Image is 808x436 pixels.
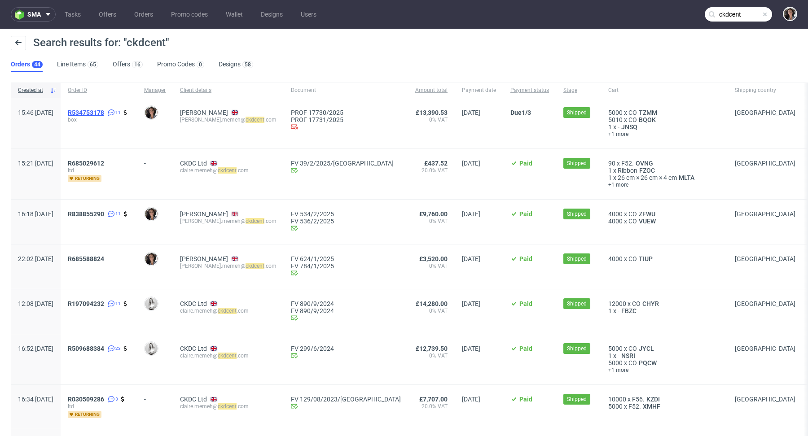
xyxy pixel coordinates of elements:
[637,345,656,352] a: JYCL
[608,255,623,262] span: 4000
[68,300,104,307] span: R197094232
[106,300,121,307] a: 11
[637,116,658,123] span: BQOK
[68,396,106,403] a: R030509286
[637,218,658,225] a: VUEW
[608,366,720,374] a: +1 more
[608,167,612,174] span: 1
[462,109,480,116] span: [DATE]
[11,57,43,72] a: Orders44
[180,345,207,352] a: CKDC Ltd
[619,123,639,131] a: JNSQ
[462,345,480,352] span: [DATE]
[166,7,213,22] a: Promo codes
[18,210,53,218] span: 16:18 [DATE]
[180,167,277,174] div: claire.memeh@ .com
[145,342,158,355] img: Dominika Herszel
[295,7,322,22] a: Users
[608,255,720,262] div: x
[608,123,612,131] span: 1
[419,255,448,262] span: £3,520.00
[246,117,264,123] mark: ckdcent
[68,160,104,167] span: R685029612
[608,396,720,403] div: x
[18,109,53,116] span: 15:46 [DATE]
[291,160,401,167] a: FV 39/2/2025/[GEOGRAPHIC_DATA]
[608,131,720,138] span: +1 more
[619,352,637,359] a: NSRI
[415,218,448,225] span: 0% VAT
[608,123,720,131] div: x
[632,300,641,307] span: CO
[677,174,696,181] a: MLTA
[462,396,480,403] span: [DATE]
[291,300,401,307] a: FV 890/9/2024
[735,300,795,307] span: [GEOGRAPHIC_DATA]
[608,359,623,366] span: 5000
[245,61,251,68] div: 58
[462,210,480,218] span: [DATE]
[291,262,401,270] a: FV 784/1/2025
[608,352,720,359] div: x
[621,160,634,167] span: F52.
[291,396,401,403] a: FV 129/08/2023/[GEOGRAPHIC_DATA]
[129,7,158,22] a: Orders
[608,116,720,123] div: x
[415,116,448,123] span: 0% VAT
[628,210,637,218] span: CO
[180,307,277,314] div: claire.memeh@ .com
[608,174,720,181] div: x
[68,210,106,218] a: R838855290
[180,396,207,403] a: CKDC Ltd
[144,392,166,403] div: -
[628,403,641,410] span: F52.
[628,218,637,225] span: CO
[18,345,53,352] span: 16:52 [DATE]
[68,255,104,262] span: R685588824
[18,160,53,167] span: 15:21 [DATE]
[641,300,661,307] a: CHYR
[608,181,720,188] a: +1 more
[27,11,41,17] span: sma
[145,208,158,220] img: Moreno Martinez Cristina
[291,345,401,352] a: FV 299/6/2024
[33,36,169,49] span: Search results for: "ckdcent"
[462,300,480,307] span: [DATE]
[510,109,522,116] span: Due
[416,109,448,116] span: £13,390.53
[68,116,130,123] span: box
[618,123,619,131] span: -
[68,411,101,418] span: returning
[18,396,53,403] span: 16:34 [DATE]
[180,160,207,167] a: CKDC Ltd
[18,255,53,262] span: 22:02 [DATE]
[608,403,720,410] div: x
[608,300,720,307] div: x
[637,210,657,218] a: ZFWU
[115,300,121,307] span: 11
[291,109,401,116] a: PROF 17730/2025
[608,109,720,116] div: x
[415,167,448,174] span: 20.0% VAT
[68,345,104,352] span: R509688384
[115,345,121,352] span: 23
[637,359,659,366] span: PQCW
[68,109,104,116] span: R534753178
[632,396,645,403] span: F56.
[291,210,401,218] a: FV 534/2/2025
[255,7,288,22] a: Designs
[641,403,662,410] a: XMHF
[68,300,106,307] a: R197094232
[645,396,662,403] span: KZDI
[68,167,130,174] span: ltd
[608,109,623,116] span: 5000
[608,160,720,167] div: x
[291,255,401,262] a: FV 624/1/2025
[608,396,626,403] span: 10000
